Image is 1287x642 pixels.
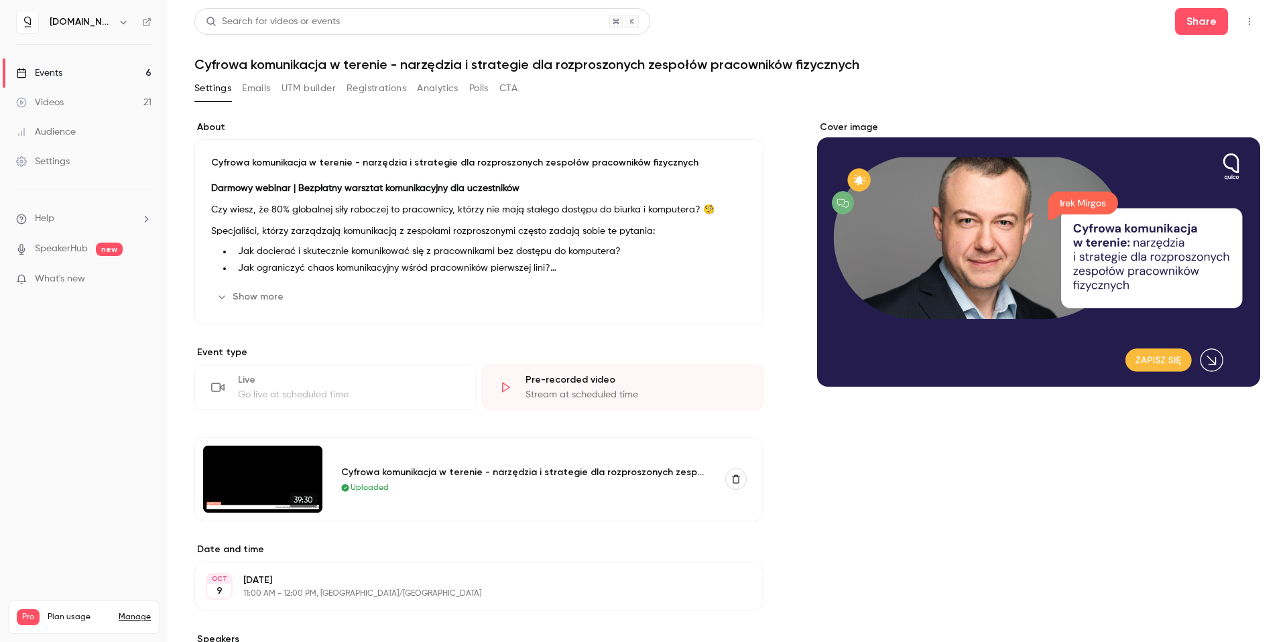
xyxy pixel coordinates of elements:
div: Pre-recorded video [526,373,747,387]
label: Cover image [817,121,1260,134]
img: quico.io [17,11,38,33]
strong: Darmowy webinar | Bezpłatny warsztat komunikacyjny dla uczestników [211,184,519,193]
span: new [96,243,123,256]
button: Emails [242,78,270,99]
div: Search for videos or events [206,15,340,29]
p: 11:00 AM - 12:00 PM, [GEOGRAPHIC_DATA]/[GEOGRAPHIC_DATA] [243,588,692,599]
p: Specjaliści, którzy zarządzają komunikacją z zespołami rozproszonymi często zadają sobie te pytania: [211,223,747,239]
div: Stream at scheduled time [526,388,747,401]
div: Events [16,66,62,80]
button: Analytics [417,78,458,99]
div: LiveGo live at scheduled time [194,365,477,410]
button: Show more [211,286,292,308]
button: CTA [499,78,517,99]
li: Jak ograniczyć chaos komunikacyjny wśród pracowników pierwszej lini? [233,261,747,275]
li: help-dropdown-opener [16,212,151,226]
div: Videos [16,96,64,109]
p: [DATE] [243,574,692,587]
span: What's new [35,272,85,286]
div: Audience [16,125,76,139]
button: Settings [194,78,231,99]
button: Registrations [347,78,406,99]
section: Cover image [817,121,1260,387]
button: UTM builder [282,78,336,99]
button: Share [1175,8,1228,35]
div: Settings [16,155,70,168]
span: Help [35,212,54,226]
span: Uploaded [351,482,389,494]
h6: [DOMAIN_NAME] [50,15,113,29]
div: OCT [207,574,231,584]
p: 9 [217,584,223,598]
div: Live [238,373,460,387]
span: Plan usage [48,612,111,623]
span: 39:30 [290,493,317,507]
div: Go live at scheduled time [238,388,460,401]
label: Date and time [194,543,763,556]
a: Manage [119,612,151,623]
label: About [194,121,763,134]
p: Event type [194,346,763,359]
h1: Cyfrowa komunikacja w terenie - narzędzia i strategie dla rozproszonych zespołów pracowników fizy... [194,56,1260,72]
div: Pre-recorded videoStream at scheduled time [482,365,764,410]
li: Jak docierać i skutecznie komunikować się z pracownikami bez dostępu do komputera? [233,245,747,259]
p: Cyfrowa komunikacja w terenie - narzędzia i strategie dla rozproszonych zespołów pracowników fizy... [211,156,747,170]
button: Polls [469,78,489,99]
p: Czy wiesz, że 80% globalnej siły roboczej to pracownicy, którzy nie mają stałego dostępu do biurk... [211,202,747,218]
a: SpeakerHub [35,242,88,256]
div: Cyfrowa komunikacja w terenie - narzędzia i strategie dla rozproszonych zespołów pracowników fizy... [341,465,710,479]
span: Pro [17,609,40,625]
